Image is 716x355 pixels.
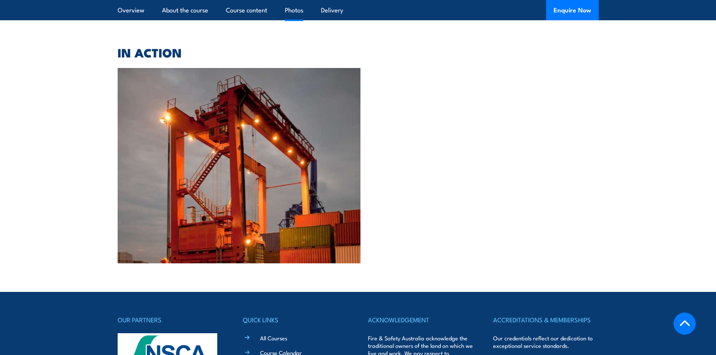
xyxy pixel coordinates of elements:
h4: ACCREDITATIONS & MEMBERSHIPS [493,314,598,325]
p: Our credentials reflect our dedication to exceptional service standards. [493,334,598,349]
a: All Courses [260,334,287,342]
h4: ACKNOWLEDGEMENT [368,314,473,325]
h4: QUICK LINKS [243,314,348,325]
h2: IN ACTION [118,47,599,57]
img: Operate a Gantry or Overhead Crane TRAINING [118,68,361,263]
h4: OUR PARTNERS [118,314,223,325]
